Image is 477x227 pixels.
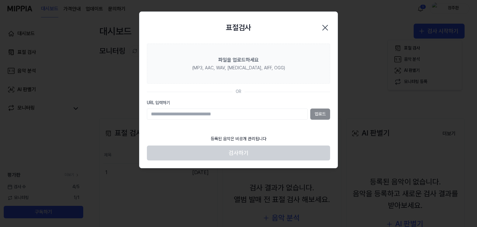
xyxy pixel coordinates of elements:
div: OR [236,89,241,95]
div: 등록된 음악은 비공개 관리됩니다 [207,132,270,146]
h2: 표절검사 [226,22,251,34]
div: 파일을 업로드하세요 [218,56,259,64]
label: URL 입력하기 [147,100,330,106]
div: (MP3, AAC, WAV, [MEDICAL_DATA], AIFF, OGG) [192,65,285,71]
